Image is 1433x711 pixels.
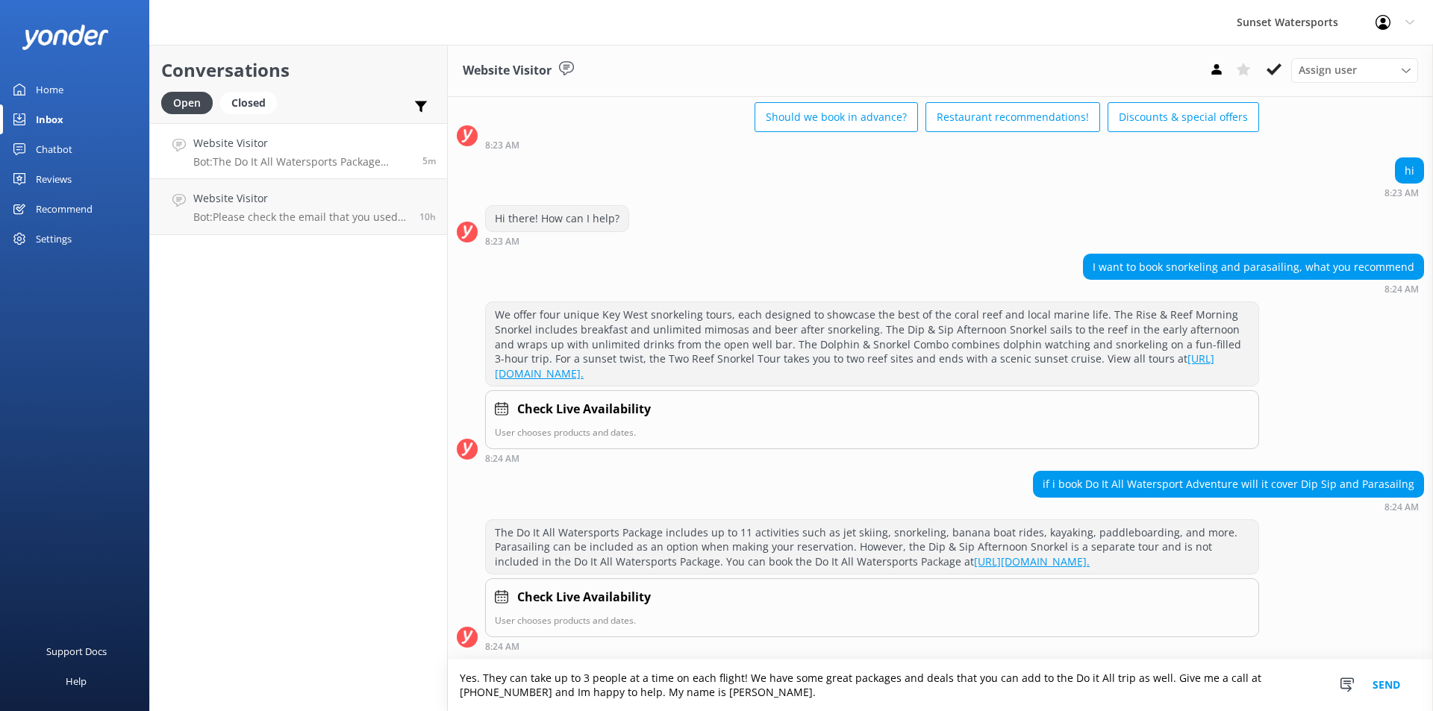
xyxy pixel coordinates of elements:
[150,123,447,179] a: Website VisitorBot:The Do It All Watersports Package includes up to 11 activities such as jet ski...
[161,94,220,110] a: Open
[485,236,629,246] div: 07:23am 18-Aug-2025 (UTC -05:00) America/Cancun
[46,636,107,666] div: Support Docs
[1108,102,1259,132] button: Discounts & special offers
[1358,660,1414,711] button: Send
[974,554,1090,569] a: [URL][DOMAIN_NAME].
[193,155,411,169] p: Bot: The Do It All Watersports Package includes up to 11 activities such as jet skiing, snorkelin...
[485,641,1259,651] div: 07:24am 18-Aug-2025 (UTC -05:00) America/Cancun
[193,190,408,207] h4: Website Visitor
[1034,472,1423,497] div: if i book Do It All Watersport Adventure will it cover Dip Sip and Parasailng
[36,194,93,224] div: Recommend
[161,92,213,114] div: Open
[485,237,519,246] strong: 8:23 AM
[485,454,519,463] strong: 8:24 AM
[193,135,411,151] h4: Website Visitor
[36,104,63,134] div: Inbox
[1084,254,1423,280] div: I want to book snorkeling and parasailing, what you recommend
[1384,285,1419,294] strong: 8:24 AM
[755,102,918,132] button: Should we book in advance?
[485,140,1259,150] div: 07:23am 18-Aug-2025 (UTC -05:00) America/Cancun
[486,206,628,231] div: Hi there! How can I help?
[1384,187,1424,198] div: 07:23am 18-Aug-2025 (UTC -05:00) America/Cancun
[1396,158,1423,184] div: hi
[495,425,1249,439] p: User chooses products and dates.
[517,588,651,607] h4: Check Live Availability
[161,56,436,84] h2: Conversations
[486,520,1258,574] div: The Do It All Watersports Package includes up to 11 activities such as jet skiing, snorkeling, ba...
[1033,501,1424,512] div: 07:24am 18-Aug-2025 (UTC -05:00) America/Cancun
[36,134,72,164] div: Chatbot
[36,75,63,104] div: Home
[463,61,552,81] h3: Website Visitor
[1291,58,1418,82] div: Assign User
[193,210,408,224] p: Bot: Please check the email that you used when you made your reservation. If you cannot locate th...
[1083,284,1424,294] div: 07:24am 18-Aug-2025 (UTC -05:00) America/Cancun
[220,94,284,110] a: Closed
[1299,62,1357,78] span: Assign user
[36,164,72,194] div: Reviews
[1384,503,1419,512] strong: 8:24 AM
[36,224,72,254] div: Settings
[517,400,651,419] h4: Check Live Availability
[150,179,447,235] a: Website VisitorBot:Please check the email that you used when you made your reservation. If you ca...
[485,453,1259,463] div: 07:24am 18-Aug-2025 (UTC -05:00) America/Cancun
[419,210,436,223] span: 09:14pm 17-Aug-2025 (UTC -05:00) America/Cancun
[66,666,87,696] div: Help
[495,351,1214,380] a: [URL][DOMAIN_NAME].
[422,154,436,167] span: 07:24am 18-Aug-2025 (UTC -05:00) America/Cancun
[22,25,108,49] img: yonder-white-logo.png
[485,642,519,651] strong: 8:24 AM
[495,613,1249,627] p: User chooses products and dates.
[925,102,1100,132] button: Restaurant recommendations!
[1384,189,1419,198] strong: 8:23 AM
[448,660,1433,711] textarea: Yes. They can take up to 3 people at a time on each flight! We have some great packages and deals...
[486,302,1258,386] div: We offer four unique Key West snorkeling tours, each designed to showcase the best of the coral r...
[220,92,277,114] div: Closed
[485,141,519,150] strong: 8:23 AM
